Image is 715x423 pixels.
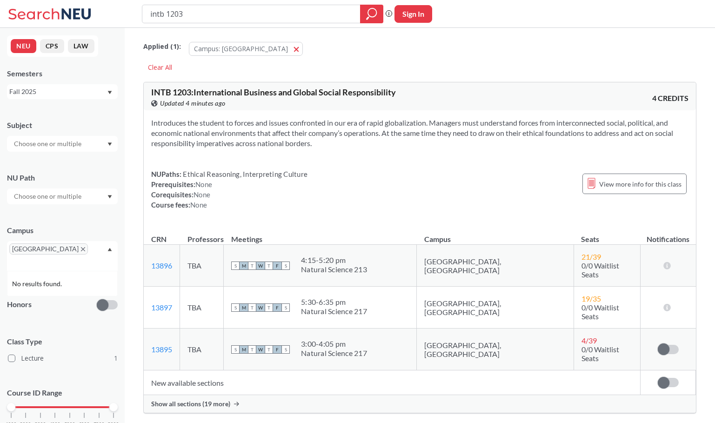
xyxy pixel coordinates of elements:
[7,388,118,398] p: Course ID Range
[256,262,265,270] span: W
[9,138,87,149] input: Choose one or multiple
[7,188,118,204] div: Dropdown arrow
[181,170,307,178] span: Ethical Reasoning, Interpreting Culture
[224,225,417,245] th: Meetings
[417,245,574,287] td: [GEOGRAPHIC_DATA], [GEOGRAPHIC_DATA]
[107,195,112,199] svg: Dropdown arrow
[151,87,396,97] span: INTB 1203 : International Business and Global Social Responsibility
[151,303,172,312] a: 13897
[256,345,265,354] span: W
[248,303,256,312] span: T
[180,245,224,287] td: TBA
[7,120,118,130] div: Subject
[581,303,619,321] span: 0/0 Waitlist Seats
[7,336,118,347] span: Class Type
[301,265,367,274] div: Natural Science 213
[40,39,64,53] button: CPS
[231,345,240,354] span: S
[151,261,172,270] a: 13896
[7,84,118,99] div: Fall 2025Dropdown arrow
[7,241,118,271] div: [GEOGRAPHIC_DATA]X to remove pillDropdown arrowNo results found.
[107,248,112,251] svg: Dropdown arrow
[581,336,597,345] span: 4 / 39
[7,136,118,152] div: Dropdown arrow
[360,5,383,23] div: magnifying glass
[301,255,367,265] div: 4:15 - 5:20 pm
[114,353,118,363] span: 1
[12,279,64,289] span: No results found.
[301,297,367,307] div: 5:30 - 6:35 pm
[581,261,619,279] span: 0/0 Waitlist Seats
[151,118,688,148] section: Introduces the student to forces and issues confronted in our era of rapid globalization. Manager...
[281,345,290,354] span: S
[273,303,281,312] span: F
[143,41,181,52] span: Applied ( 1 ):
[581,294,601,303] span: 19 / 35
[417,225,574,245] th: Campus
[149,6,354,22] input: Class, professor, course number, "phrase"
[189,42,303,56] button: Campus: [GEOGRAPHIC_DATA]
[599,178,682,190] span: View more info for this class
[240,303,248,312] span: M
[9,191,87,202] input: Choose one or multiple
[265,303,273,312] span: T
[265,345,273,354] span: T
[265,262,273,270] span: T
[11,39,36,53] button: NEU
[417,329,574,370] td: [GEOGRAPHIC_DATA], [GEOGRAPHIC_DATA]
[195,180,212,188] span: None
[417,287,574,329] td: [GEOGRAPHIC_DATA], [GEOGRAPHIC_DATA]
[68,39,94,53] button: LAW
[240,262,248,270] span: M
[7,68,118,79] div: Semesters
[240,345,248,354] span: M
[231,303,240,312] span: S
[190,201,207,209] span: None
[144,370,641,395] td: New available sections
[8,352,118,364] label: Lecture
[281,262,290,270] span: S
[394,5,432,23] button: Sign In
[160,98,226,108] span: Updated 4 minutes ago
[7,173,118,183] div: NU Path
[248,345,256,354] span: T
[7,299,32,310] p: Honors
[180,225,224,245] th: Professors
[144,395,696,413] div: Show all sections (19 more)
[281,303,290,312] span: S
[9,87,107,97] div: Fall 2025
[366,7,377,20] svg: magnifying glass
[180,329,224,370] td: TBA
[143,60,177,74] div: Clear All
[256,303,265,312] span: W
[107,142,112,146] svg: Dropdown arrow
[301,307,367,316] div: Natural Science 217
[273,345,281,354] span: F
[231,262,240,270] span: S
[248,262,256,270] span: T
[180,287,224,329] td: TBA
[273,262,281,270] span: F
[574,225,641,245] th: Seats
[581,252,601,261] span: 21 / 39
[9,243,88,255] span: [GEOGRAPHIC_DATA]X to remove pill
[107,91,112,94] svg: Dropdown arrow
[301,349,367,358] div: Natural Science 217
[581,345,619,363] span: 0/0 Waitlist Seats
[81,247,85,251] svg: X to remove pill
[301,339,367,349] div: 3:00 - 4:05 pm
[194,44,288,53] span: Campus: [GEOGRAPHIC_DATA]
[194,190,210,199] span: None
[151,400,230,408] span: Show all sections (19 more)
[652,93,688,103] span: 4 CREDITS
[151,234,167,244] div: CRN
[7,225,118,235] div: Campus
[151,345,172,354] a: 13895
[151,169,307,210] div: NUPaths: Prerequisites: Corequisites: Course fees:
[641,225,696,245] th: Notifications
